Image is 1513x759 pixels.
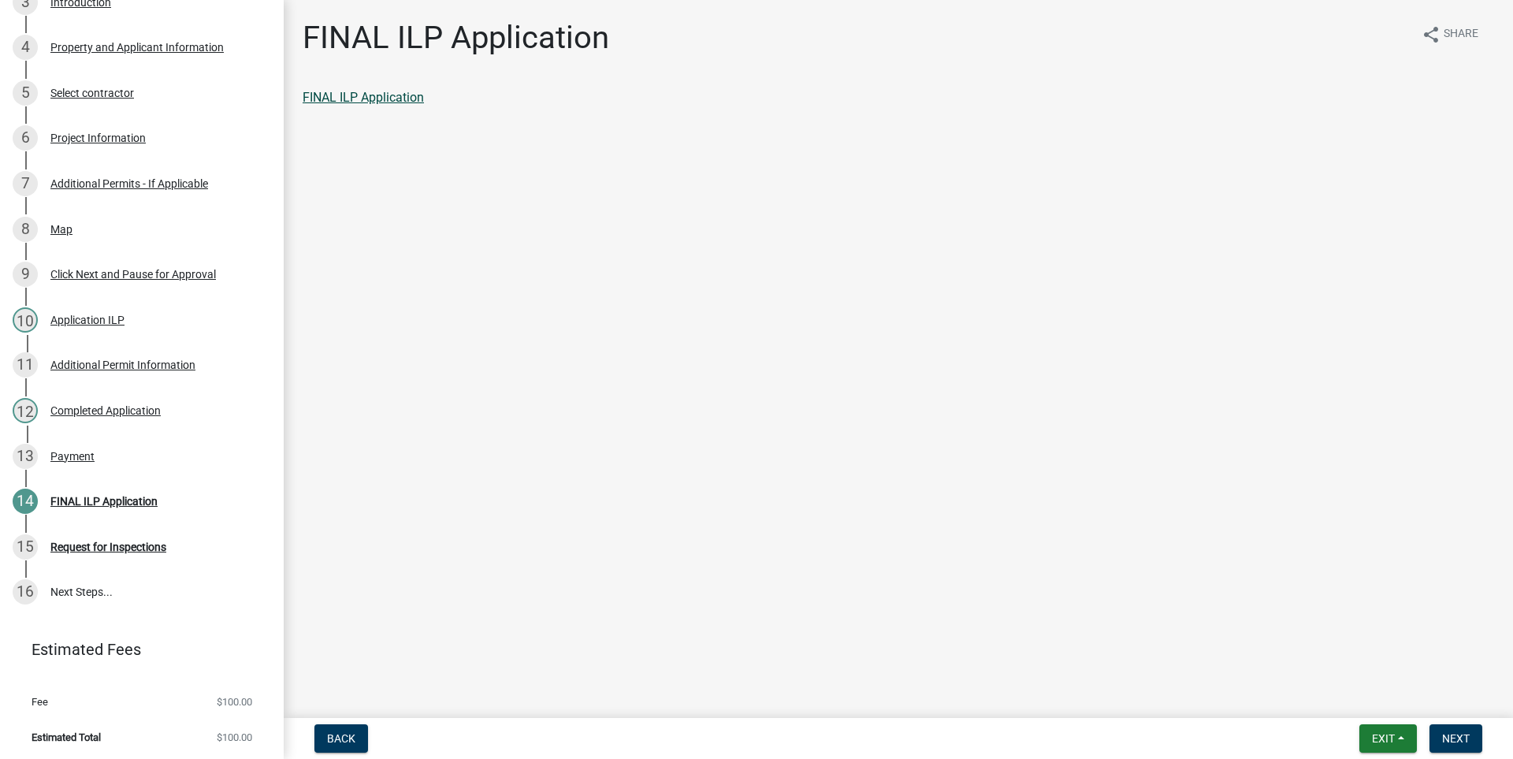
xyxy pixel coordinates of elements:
[50,132,146,143] div: Project Information
[1359,724,1417,753] button: Exit
[50,87,134,99] div: Select contractor
[13,444,38,469] div: 13
[13,262,38,287] div: 9
[217,697,252,707] span: $100.00
[50,314,125,326] div: Application ILP
[1409,19,1491,50] button: shareShare
[50,496,158,507] div: FINAL ILP Application
[13,307,38,333] div: 10
[50,451,95,462] div: Payment
[303,90,424,105] a: FINAL ILP Application
[50,42,224,53] div: Property and Applicant Information
[13,634,258,665] a: Estimated Fees
[32,697,48,707] span: Fee
[327,732,355,745] span: Back
[1442,732,1470,745] span: Next
[303,19,609,57] h1: FINAL ILP Application
[13,398,38,423] div: 12
[50,224,72,235] div: Map
[1444,25,1478,44] span: Share
[50,269,216,280] div: Click Next and Pause for Approval
[1429,724,1482,753] button: Next
[13,35,38,60] div: 4
[13,80,38,106] div: 5
[1422,25,1441,44] i: share
[217,732,252,742] span: $100.00
[13,217,38,242] div: 8
[32,732,101,742] span: Estimated Total
[1372,732,1395,745] span: Exit
[50,405,161,416] div: Completed Application
[50,178,208,189] div: Additional Permits - If Applicable
[13,579,38,605] div: 16
[13,125,38,151] div: 6
[13,534,38,560] div: 15
[314,724,368,753] button: Back
[13,171,38,196] div: 7
[50,541,166,553] div: Request for Inspections
[50,359,195,370] div: Additional Permit Information
[13,352,38,378] div: 11
[13,489,38,514] div: 14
